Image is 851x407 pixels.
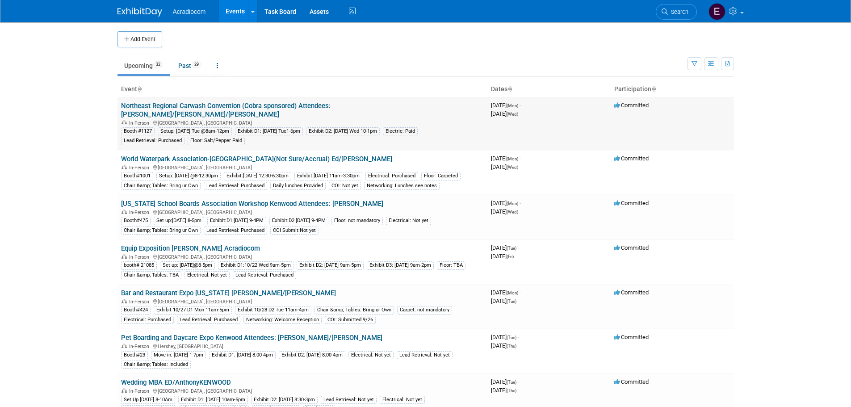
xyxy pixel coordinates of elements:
div: Set Up [DATE] 8-10Am [121,396,175,404]
span: [DATE] [491,155,521,162]
span: [DATE] [491,102,521,109]
img: In-Person Event [122,254,127,259]
img: In-Person Event [122,120,127,125]
div: Lead Retrieval: Purchased [177,316,240,324]
span: In-Person [129,210,152,215]
span: (Fri) [507,254,514,259]
a: Search [656,4,697,20]
span: 32 [153,61,163,68]
span: In-Person [129,388,152,394]
a: World Waterpark Association-[GEOGRAPHIC_DATA](Not Sure/Accrual) Ed/[PERSON_NAME] [121,155,392,163]
img: Elizabeth Martinez [708,3,725,20]
div: Electrical: Not yet [184,271,230,279]
span: Committed [614,378,649,385]
div: Lead Retrieval: Purchased [204,227,267,235]
div: Exhibit D2: [DATE] Wed 10-1pm [306,127,380,135]
span: - [518,334,519,340]
span: Committed [614,155,649,162]
div: Exhibit 10/27 D1 Mon 11am-5pm [154,306,232,314]
div: Lead Retrieval: Not yet [321,396,377,404]
span: Committed [614,334,649,340]
div: [GEOGRAPHIC_DATA], [GEOGRAPHIC_DATA] [121,119,484,126]
span: Acradiocom [173,8,206,15]
div: Set up: [DATE]@8-5pm [160,261,215,269]
span: [DATE] [491,378,519,385]
span: [DATE] [491,244,519,251]
span: (Wed) [507,112,518,117]
a: Sort by Event Name [137,85,142,92]
img: ExhibitDay [117,8,162,17]
a: Sort by Start Date [507,85,512,92]
a: Past29 [172,57,208,74]
span: (Mon) [507,156,518,161]
a: [US_STATE] School Boards Association Workshop Kenwood Attendees: [PERSON_NAME] [121,200,383,208]
div: COI: Submitted 9/26 [325,316,376,324]
button: Add Event [117,31,162,47]
div: Exhibit:[DATE] 12:30-6:30pm [224,172,291,180]
div: Exhibit:D2 [DATE] 9-4PM [269,217,328,225]
img: In-Person Event [122,210,127,214]
div: Lead Retrieval: Purchased [233,271,296,279]
span: - [520,102,521,109]
span: [DATE] [491,289,521,296]
div: Set up:[DATE] 8-5pm [154,217,204,225]
div: Booth#424 [121,306,151,314]
a: Bar and Restaurant Expo [US_STATE] [PERSON_NAME]/[PERSON_NAME] [121,289,336,297]
span: - [520,289,521,296]
div: Exhibit D2: [DATE] 8:30-3pm [251,396,318,404]
span: - [520,200,521,206]
span: [DATE] [491,200,521,206]
div: Floor: TBA [437,261,465,269]
th: Dates [487,82,611,97]
div: Exhibit D1: [DATE] Tue1-6pm [235,127,303,135]
span: 29 [192,61,201,68]
div: [GEOGRAPHIC_DATA], [GEOGRAPHIC_DATA] [121,298,484,305]
img: In-Person Event [122,388,127,393]
span: Committed [614,244,649,251]
span: (Thu) [507,388,516,393]
img: In-Person Event [122,344,127,348]
span: In-Person [129,120,152,126]
span: (Tue) [507,299,516,304]
div: booth# 21085 [121,261,157,269]
span: [DATE] [491,342,516,349]
span: (Mon) [507,290,518,295]
span: (Thu) [507,344,516,348]
div: Exhibit:[DATE] 11am-3:30pm [294,172,362,180]
div: Move in: [DATE] 1-7pm [151,351,206,359]
a: Wedding MBA ED/AnthonyKENWOOD [121,378,231,386]
span: Search [668,8,688,15]
div: [GEOGRAPHIC_DATA], [GEOGRAPHIC_DATA] [121,208,484,215]
span: [DATE] [491,164,518,170]
img: In-Person Event [122,165,127,169]
div: Setup: [DATE] Tue @8am-12pm [158,127,232,135]
th: Event [117,82,487,97]
div: Setup: [DATE] @8-12:30pm [156,172,221,180]
div: Floor: not mandatory [331,217,383,225]
div: Electrical: Not yet [348,351,394,359]
div: COI: Not yet [329,182,361,190]
div: Networking: Welcome Reception [243,316,322,324]
span: [DATE] [491,208,518,215]
span: [DATE] [491,298,516,304]
span: (Mon) [507,201,518,206]
span: Committed [614,102,649,109]
div: Chair &amp; Tables: TBA [121,271,181,279]
span: In-Person [129,344,152,349]
div: Exhibit D1: [DATE] 8:00-4pm [209,351,276,359]
div: Lead Retrieval: Purchased [121,137,184,145]
th: Participation [611,82,734,97]
span: - [518,244,519,251]
div: Exhibit D3: [DATE] 9am-2pm [367,261,434,269]
div: Booth#475 [121,217,151,225]
div: [GEOGRAPHIC_DATA], [GEOGRAPHIC_DATA] [121,164,484,171]
span: Committed [614,289,649,296]
div: Chair &amp; Tables: Included [121,361,191,369]
div: Booth#23 [121,351,148,359]
div: COI Submit:Not yet [270,227,319,235]
span: (Tue) [507,335,516,340]
div: Exhibit D1: [DATE] 10am-5pm [178,396,248,404]
div: Hershey, [GEOGRAPHIC_DATA] [121,342,484,349]
a: Sort by Participation Type [651,85,656,92]
a: Pet Boarding and Daycare Expo Kenwood Attendees: [PERSON_NAME]/[PERSON_NAME] [121,334,382,342]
